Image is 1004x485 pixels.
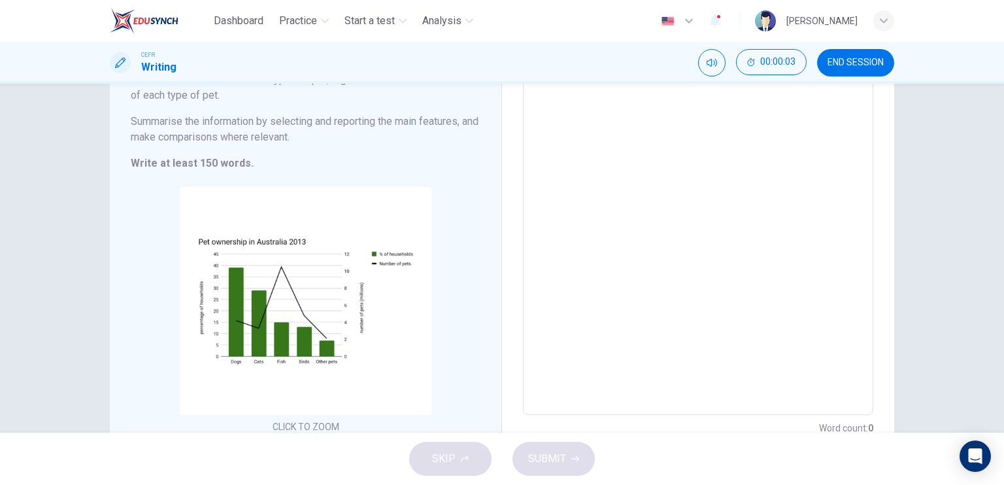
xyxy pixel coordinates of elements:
[344,13,395,29] span: Start a test
[960,441,991,472] div: Open Intercom Messenger
[339,9,412,33] button: Start a test
[279,13,317,29] span: Practice
[736,49,807,75] button: 00:00:03
[868,423,873,433] strong: 0
[131,114,480,145] h6: Summarise the information by selecting and reporting the main features, and make comparisons wher...
[110,8,209,34] a: EduSynch logo
[417,9,478,33] button: Analysis
[660,16,676,26] img: en
[828,58,884,68] span: END SESSION
[736,49,807,76] div: Hide
[817,49,894,76] button: END SESSION
[131,157,254,169] strong: Write at least 150 words.
[819,420,873,436] h6: Word count :
[786,13,858,29] div: [PERSON_NAME]
[760,57,795,67] span: 00:00:03
[141,50,155,59] span: CEFR
[209,9,269,33] button: Dashboard
[141,59,176,75] h1: Writing
[422,13,461,29] span: Analysis
[698,49,726,76] div: Mute
[214,13,263,29] span: Dashboard
[110,8,178,34] img: EduSynch logo
[755,10,776,31] img: Profile picture
[274,9,334,33] button: Practice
